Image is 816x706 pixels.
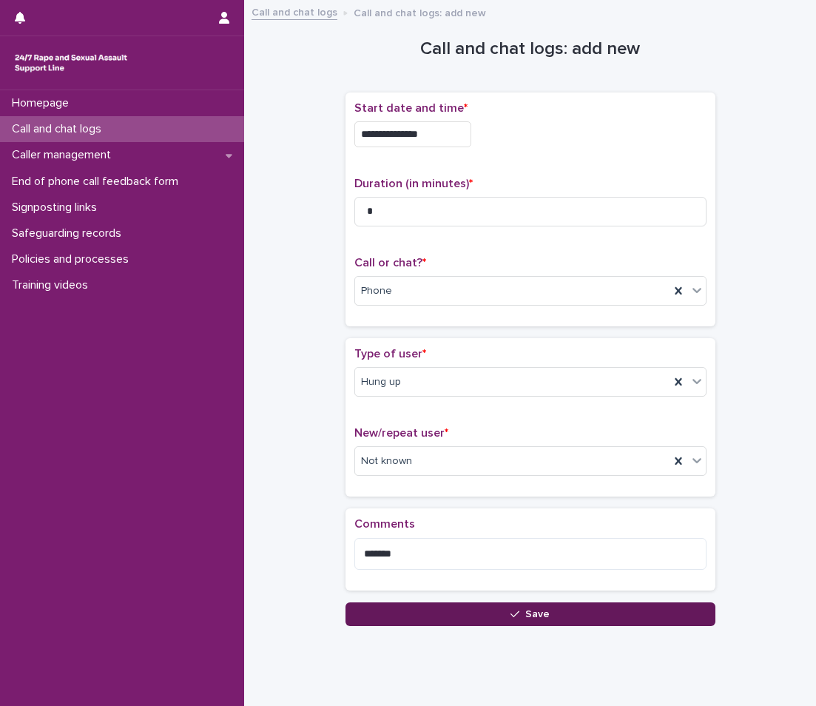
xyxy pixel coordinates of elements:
[354,257,426,269] span: Call or chat?
[361,374,401,390] span: Hung up
[354,102,468,114] span: Start date and time
[354,4,486,20] p: Call and chat logs: add new
[6,201,109,215] p: Signposting links
[345,38,715,60] h1: Call and chat logs: add new
[6,252,141,266] p: Policies and processes
[354,178,473,189] span: Duration (in minutes)
[6,122,113,136] p: Call and chat logs
[354,427,448,439] span: New/repeat user
[345,602,715,626] button: Save
[361,454,412,469] span: Not known
[354,348,426,360] span: Type of user
[354,518,415,530] span: Comments
[6,175,190,189] p: End of phone call feedback form
[12,48,130,78] img: rhQMoQhaT3yELyF149Cw
[252,3,337,20] a: Call and chat logs
[6,96,81,110] p: Homepage
[6,226,133,241] p: Safeguarding records
[525,609,550,619] span: Save
[361,283,392,299] span: Phone
[6,148,123,162] p: Caller management
[6,278,100,292] p: Training videos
